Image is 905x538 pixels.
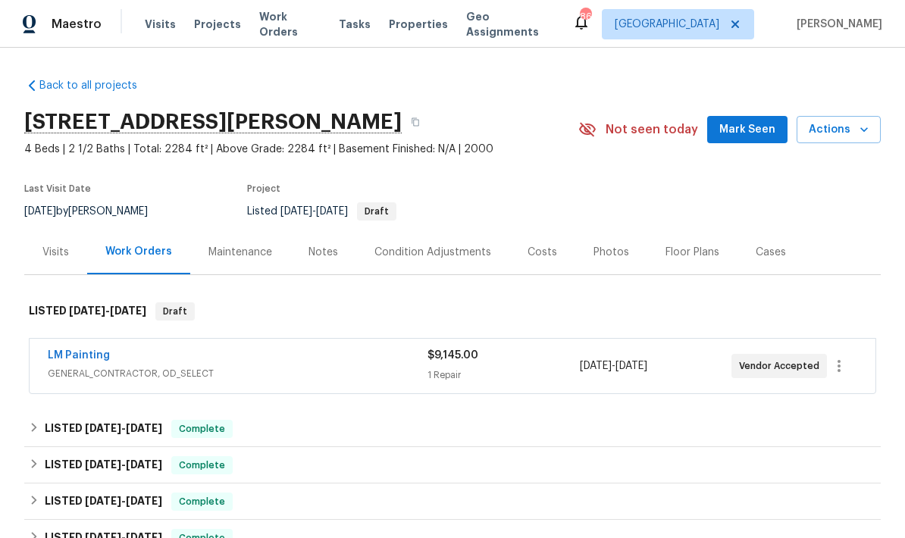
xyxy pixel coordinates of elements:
[665,245,719,260] div: Floor Plans
[247,206,396,217] span: Listed
[24,287,881,336] div: LISTED [DATE]-[DATE]Draft
[339,19,371,30] span: Tasks
[719,120,775,139] span: Mark Seen
[48,366,427,381] span: GENERAL_CONTRACTOR, OD_SELECT
[466,9,554,39] span: Geo Assignments
[45,456,162,474] h6: LISTED
[24,202,166,221] div: by [PERSON_NAME]
[359,207,395,216] span: Draft
[24,184,91,193] span: Last Visit Date
[374,245,491,260] div: Condition Adjustments
[105,244,172,259] div: Work Orders
[42,245,69,260] div: Visits
[173,421,231,436] span: Complete
[797,116,881,144] button: Actions
[24,142,578,157] span: 4 Beds | 2 1/2 Baths | Total: 2284 ft² | Above Grade: 2284 ft² | Basement Finished: N/A | 2000
[24,206,56,217] span: [DATE]
[208,245,272,260] div: Maintenance
[85,423,162,433] span: -
[126,423,162,433] span: [DATE]
[580,9,590,24] div: 86
[427,350,478,361] span: $9,145.00
[173,458,231,473] span: Complete
[69,305,146,316] span: -
[194,17,241,32] span: Projects
[739,358,825,374] span: Vendor Accepted
[85,459,162,470] span: -
[126,496,162,506] span: [DATE]
[157,304,193,319] span: Draft
[402,108,429,136] button: Copy Address
[756,245,786,260] div: Cases
[615,17,719,32] span: [GEOGRAPHIC_DATA]
[259,9,321,39] span: Work Orders
[280,206,312,217] span: [DATE]
[791,17,882,32] span: [PERSON_NAME]
[580,361,612,371] span: [DATE]
[809,120,869,139] span: Actions
[528,245,557,260] div: Costs
[280,206,348,217] span: -
[85,496,162,506] span: -
[707,116,788,144] button: Mark Seen
[110,305,146,316] span: [DATE]
[316,206,348,217] span: [DATE]
[24,483,881,520] div: LISTED [DATE]-[DATE]Complete
[427,368,579,383] div: 1 Repair
[24,78,170,93] a: Back to all projects
[580,358,647,374] span: -
[606,122,698,137] span: Not seen today
[247,184,280,193] span: Project
[308,245,338,260] div: Notes
[24,411,881,447] div: LISTED [DATE]-[DATE]Complete
[389,17,448,32] span: Properties
[145,17,176,32] span: Visits
[85,496,121,506] span: [DATE]
[85,423,121,433] span: [DATE]
[48,350,110,361] a: LM Painting
[173,494,231,509] span: Complete
[85,459,121,470] span: [DATE]
[24,447,881,483] div: LISTED [DATE]-[DATE]Complete
[45,420,162,438] h6: LISTED
[615,361,647,371] span: [DATE]
[45,493,162,511] h6: LISTED
[69,305,105,316] span: [DATE]
[126,459,162,470] span: [DATE]
[593,245,629,260] div: Photos
[52,17,102,32] span: Maestro
[29,302,146,321] h6: LISTED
